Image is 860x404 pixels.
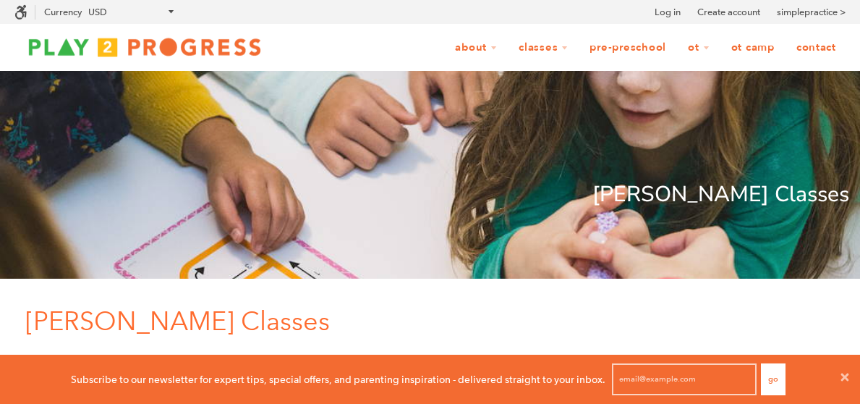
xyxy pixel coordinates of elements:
[44,7,82,17] label: Currency
[612,363,757,395] input: email@example.com
[777,5,846,20] a: simplepractice >
[446,34,506,62] a: About
[25,300,849,342] p: [PERSON_NAME] Classes
[509,34,577,62] a: Classes
[761,363,786,395] button: Go
[787,34,846,62] a: Contact
[71,371,605,387] p: Subscribe to our newsletter for expert tips, special offers, and parenting inspiration - delivere...
[14,33,275,62] img: Play2Progress logo
[655,5,681,20] a: Log in
[11,177,849,212] p: [PERSON_NAME] Classes
[697,5,760,20] a: Create account
[722,34,784,62] a: OT Camp
[580,34,676,62] a: Pre-Preschool
[678,34,719,62] a: OT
